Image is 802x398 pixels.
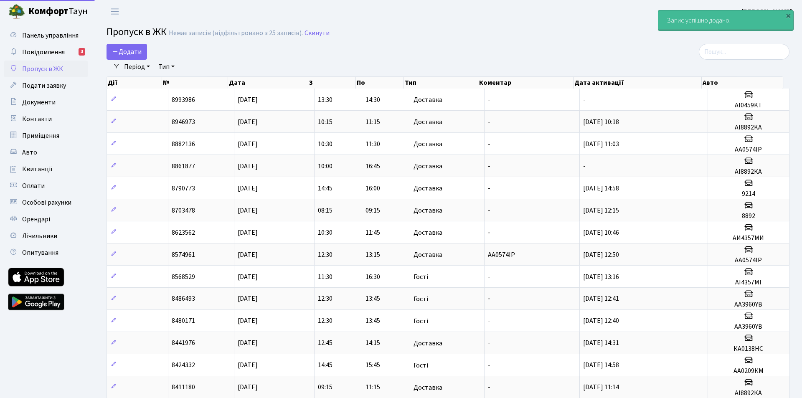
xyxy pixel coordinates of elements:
span: 10:30 [318,139,332,149]
span: Таун [28,5,88,19]
th: Дії [107,77,162,89]
span: [DATE] 13:16 [583,272,619,281]
span: [DATE] [238,206,258,215]
span: Доставка [414,251,442,258]
span: [DATE] 14:58 [583,361,619,370]
span: - [488,317,490,326]
span: [DATE] 12:41 [583,294,619,304]
a: Пропуск в ЖК [4,61,88,77]
span: [DATE] [238,95,258,104]
span: Приміщення [22,131,59,140]
span: 11:45 [365,228,380,237]
h5: AI8892KA [711,124,786,132]
span: 12:30 [318,250,332,259]
h5: АА3960YB [711,323,786,331]
span: Лічильники [22,231,57,241]
span: [DATE] 14:58 [583,184,619,193]
span: [DATE] [238,117,258,127]
span: 8946973 [172,117,195,127]
span: - [488,383,490,392]
span: 13:30 [318,95,332,104]
a: Скинути [305,29,330,37]
span: 14:45 [318,184,332,193]
span: 12:30 [318,317,332,326]
a: Тип [155,60,178,74]
span: Орендарі [22,215,50,224]
span: Опитування [22,248,58,257]
span: 10:15 [318,117,332,127]
img: logo.png [8,3,25,20]
span: 12:45 [318,339,332,348]
span: 14:30 [365,95,380,104]
span: 8790773 [172,184,195,193]
span: Повідомлення [22,48,65,57]
h5: АА3960YB [711,301,786,309]
span: Документи [22,98,56,107]
span: [DATE] [238,250,258,259]
span: Доставка [414,119,442,125]
div: Запис успішно додано. [658,10,793,30]
span: 11:15 [365,383,380,392]
span: - [488,272,490,281]
span: 14:15 [365,339,380,348]
a: Повідомлення3 [4,44,88,61]
th: Коментар [478,77,574,89]
span: 8411180 [172,383,195,392]
span: - [488,206,490,215]
span: Контакти [22,114,52,124]
span: - [488,228,490,237]
span: 8441976 [172,339,195,348]
span: Особові рахунки [22,198,71,207]
span: 11:30 [318,272,332,281]
a: Лічильники [4,228,88,244]
span: 16:30 [365,272,380,281]
span: Доставка [414,207,442,214]
span: 11:30 [365,139,380,149]
span: 8486493 [172,294,195,304]
span: 8623562 [172,228,195,237]
h5: КА0138НС [711,345,786,353]
span: Доставка [414,384,442,391]
span: Панель управління [22,31,79,40]
span: - [488,117,490,127]
span: 12:30 [318,294,332,304]
th: З [308,77,356,89]
span: Доставка [414,141,442,147]
span: 16:45 [365,162,380,171]
a: Особові рахунки [4,194,88,211]
h5: 9214 [711,190,786,198]
a: Панель управління [4,27,88,44]
span: Гості [414,274,428,280]
a: Квитанції [4,161,88,177]
b: [PERSON_NAME] [741,7,792,16]
div: Немає записів (відфільтровано з 25 записів). [169,29,303,37]
span: Квитанції [22,165,53,174]
a: Приміщення [4,127,88,144]
span: [DATE] [238,383,258,392]
span: 13:45 [365,317,380,326]
h5: АА0574ІР [711,146,786,154]
span: Доставка [414,229,442,236]
th: Дата [228,77,308,89]
b: Комфорт [28,5,69,18]
button: Переключити навігацію [104,5,125,18]
span: [DATE] 10:46 [583,228,619,237]
span: 09:15 [365,206,380,215]
span: - [583,95,586,104]
span: Додати [112,47,142,56]
span: [DATE] [238,272,258,281]
a: Контакти [4,111,88,127]
span: 16:00 [365,184,380,193]
span: 8703478 [172,206,195,215]
span: [DATE] [238,339,258,348]
span: Гості [414,362,428,369]
span: 10:00 [318,162,332,171]
span: АА0574ІР [488,250,515,259]
div: 3 [79,48,85,56]
th: Авто [702,77,784,89]
th: Дата активації [574,77,702,89]
span: [DATE] [238,294,258,304]
span: - [583,162,586,171]
span: 13:15 [365,250,380,259]
span: [DATE] 10:18 [583,117,619,127]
